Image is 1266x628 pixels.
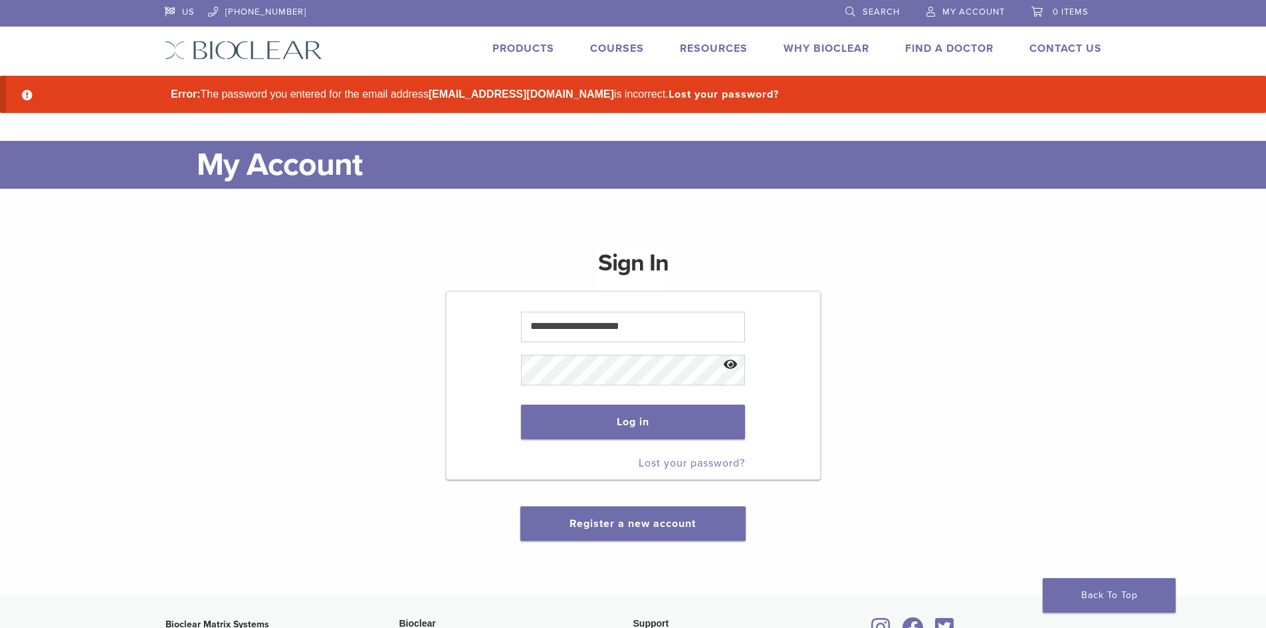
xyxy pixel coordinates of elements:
li: The password you entered for the email address is incorrect. [165,86,1122,102]
a: Back To Top [1043,578,1176,613]
a: Resources [680,42,748,55]
a: Register a new account [570,517,696,530]
h1: Sign In [598,247,669,290]
button: Show password [716,348,745,382]
a: Contact Us [1029,42,1102,55]
h1: My Account [197,141,1102,189]
strong: Error: [171,88,200,100]
span: 0 items [1053,7,1089,17]
a: Products [492,42,554,55]
a: Why Bioclear [784,42,869,55]
button: Log in [521,405,745,439]
a: Courses [590,42,644,55]
a: Lost your password? [669,88,779,101]
span: My Account [942,7,1005,17]
button: Register a new account [520,506,745,541]
span: Search [863,7,900,17]
a: Lost your password? [639,457,745,470]
strong: [EMAIL_ADDRESS][DOMAIN_NAME] [429,88,614,100]
a: Find A Doctor [905,42,994,55]
img: Bioclear [165,41,322,60]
